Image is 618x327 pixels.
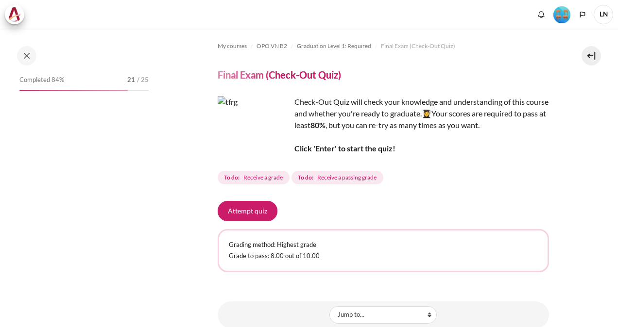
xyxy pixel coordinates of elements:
a: Final Exam (Check-Out Quiz) [381,40,455,52]
p: Grade to pass: 8.00 out of 10.00 [229,251,538,261]
span: 21 [127,75,135,85]
a: Architeck Architeck [5,5,29,24]
span: OPO VN B2 [257,42,287,50]
span: Graduation Level 1: Required [297,42,371,50]
span: Receive a passing grade [317,173,377,182]
a: User menu [594,5,613,24]
p: Check-Out Quiz will check your knowledge and understanding of this course and whether you're read... [218,96,549,154]
span: LN [594,5,613,24]
div: Completion requirements for Final Exam (Check-Out Quiz) [218,169,385,186]
span: Receive a grade [243,173,283,182]
div: 84% [19,90,128,91]
div: Level #4 [553,5,570,23]
strong: % [319,120,326,130]
h4: Final Exam (Check-Out Quiz) [218,68,341,81]
a: OPO VN B2 [257,40,287,52]
img: Architeck [8,7,21,22]
span: My courses [218,42,247,50]
strong: To do: [298,173,313,182]
p: Grading method: Highest grade [229,240,538,250]
button: Attempt quiz [218,201,277,221]
a: My courses [218,40,247,52]
button: Languages [575,7,590,22]
span: Final Exam (Check-Out Quiz) [381,42,455,50]
a: Level #4 [549,5,574,23]
strong: Click 'Enter' to start the quiz! [294,144,395,153]
span: / 25 [137,75,149,85]
img: tfrg [218,96,291,169]
nav: Navigation bar [218,38,549,54]
a: Graduation Level 1: Required [297,40,371,52]
strong: 80 [310,120,319,130]
div: Show notification window with no new notifications [534,7,549,22]
span: Completed 84% [19,75,64,85]
img: Level #4 [553,6,570,23]
strong: To do: [224,173,240,182]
